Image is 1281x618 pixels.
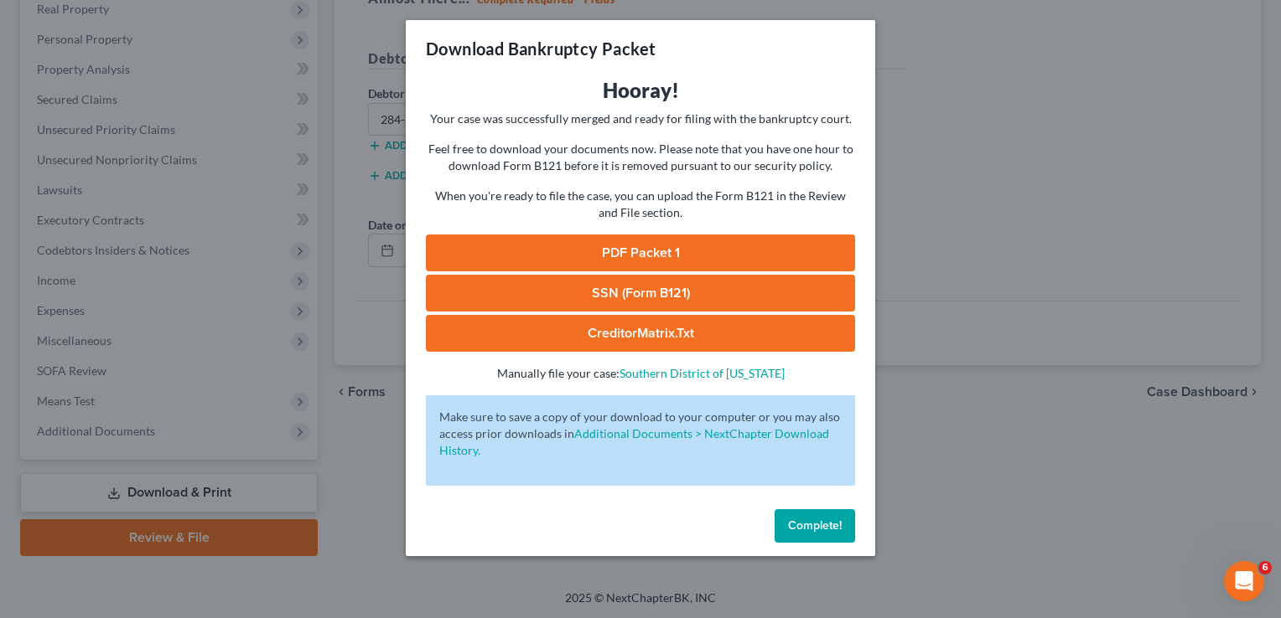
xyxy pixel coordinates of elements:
a: SSN (Form B121) [426,275,855,312]
p: Your case was successfully merged and ready for filing with the bankruptcy court. [426,111,855,127]
a: Southern District of [US_STATE] [620,366,785,380]
p: When you're ready to file the case, you can upload the Form B121 in the Review and File section. [426,188,855,221]
span: Complete! [788,518,842,533]
h3: Hooray! [426,77,855,104]
a: Additional Documents > NextChapter Download History. [439,426,829,457]
p: Manually file your case: [426,365,855,382]
span: 6 [1258,561,1272,574]
h3: Download Bankruptcy Packet [426,37,656,60]
iframe: Intercom live chat [1224,561,1264,601]
a: PDF Packet 1 [426,234,855,271]
p: Feel free to download your documents now. Please note that you have one hour to download Form B12... [426,141,855,174]
a: CreditorMatrix.txt [426,315,855,352]
button: Complete! [775,509,855,543]
p: Make sure to save a copy of your download to your computer or you may also access prior downloads in [439,409,842,459]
